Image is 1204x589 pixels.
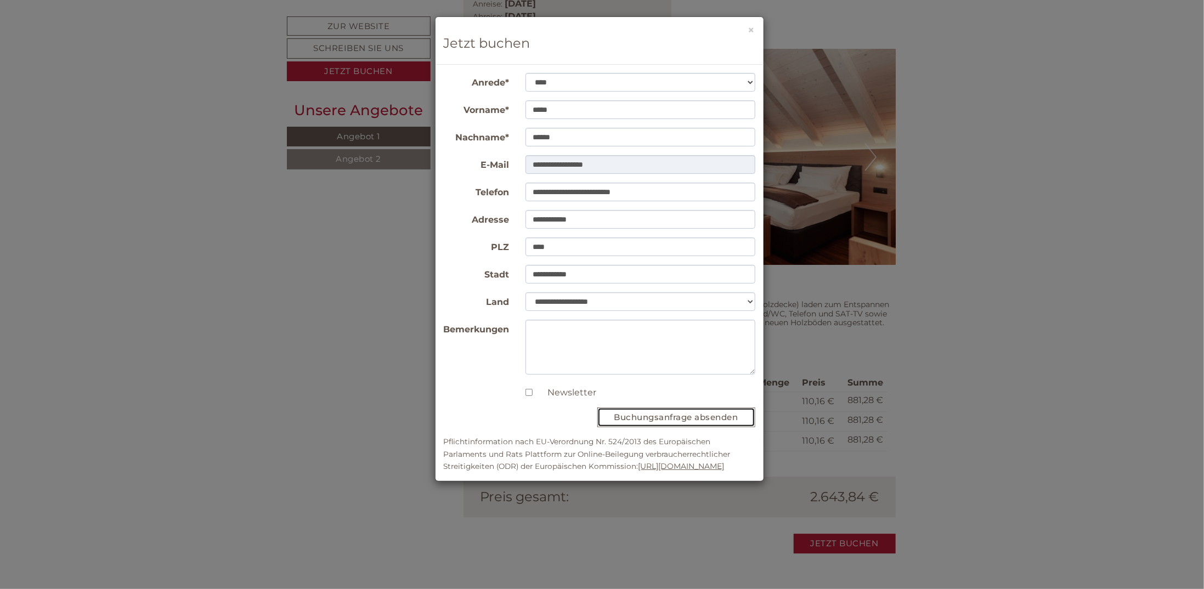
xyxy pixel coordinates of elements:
div: [GEOGRAPHIC_DATA] [16,32,197,41]
label: Adresse [436,210,518,226]
button: Senden [361,288,432,309]
label: Vorname* [436,100,518,117]
label: Land [436,292,518,309]
div: Guten Tag, wie können wir Ihnen helfen? [8,30,202,63]
div: [DATE] [195,8,238,27]
a: [URL][DOMAIN_NAME] [638,461,725,471]
small: Pflichtinformation nach EU-Verordnung Nr. 524/2013 des Europäischen Parlaments und Rats Plattform... [444,437,731,471]
button: × [748,24,755,36]
label: Telefon [436,183,518,199]
h3: Jetzt buchen [444,36,755,50]
label: Anrede* [436,73,518,89]
label: Nachname* [436,128,518,144]
button: Buchungsanfrage absenden [597,407,755,427]
label: E-Mail [436,155,518,172]
label: Newsletter [536,387,596,399]
label: Stadt [436,265,518,281]
label: Bemerkungen [436,320,518,336]
small: 13:56 [16,53,197,61]
label: PLZ [436,237,518,254]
